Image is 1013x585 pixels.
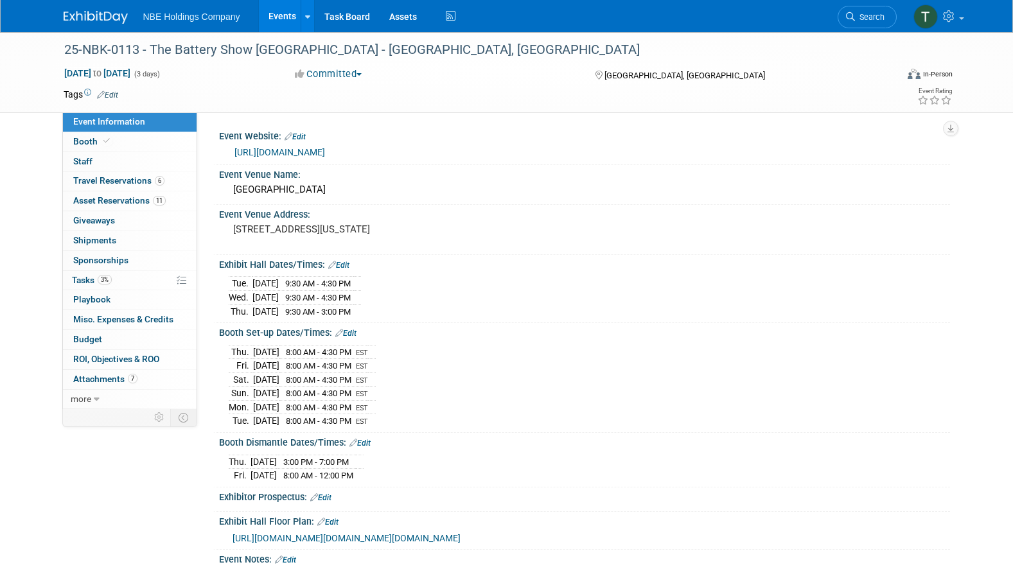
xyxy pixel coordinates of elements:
[286,389,351,398] span: 8:00 AM - 4:30 PM
[229,414,253,428] td: Tue.
[73,116,145,127] span: Event Information
[63,390,197,409] a: more
[229,345,253,359] td: Thu.
[63,231,197,250] a: Shipments
[234,147,325,157] a: [URL][DOMAIN_NAME]
[63,271,197,290] a: Tasks3%
[233,223,509,235] pre: [STREET_ADDRESS][US_STATE]
[153,196,166,205] span: 11
[71,394,91,404] span: more
[251,469,277,482] td: [DATE]
[170,409,197,426] td: Toggle Event Tabs
[219,127,950,143] div: Event Website:
[328,261,349,270] a: Edit
[63,290,197,310] a: Playbook
[252,304,279,318] td: [DATE]
[219,433,950,450] div: Booth Dismantle Dates/Times:
[60,39,877,62] div: 25-NBK-0113 - The Battery Show [GEOGRAPHIC_DATA] - [GEOGRAPHIC_DATA], [GEOGRAPHIC_DATA]
[64,88,118,101] td: Tags
[356,404,368,412] span: EST
[356,362,368,371] span: EST
[63,330,197,349] a: Budget
[229,304,252,318] td: Thu.
[73,354,159,364] span: ROI, Objectives & ROO
[229,400,253,414] td: Mon.
[285,279,351,288] span: 9:30 AM - 4:30 PM
[72,275,112,285] span: Tasks
[73,235,116,245] span: Shipments
[310,493,331,502] a: Edit
[286,375,351,385] span: 8:00 AM - 4:30 PM
[219,205,950,221] div: Event Venue Address:
[219,323,950,340] div: Booth Set-up Dates/Times:
[73,195,166,205] span: Asset Reservations
[63,171,197,191] a: Travel Reservations6
[63,112,197,132] a: Event Information
[229,277,252,291] td: Tue.
[155,176,164,186] span: 6
[286,403,351,412] span: 8:00 AM - 4:30 PM
[356,417,368,426] span: EST
[64,67,131,79] span: [DATE] [DATE]
[253,372,279,387] td: [DATE]
[604,71,765,80] span: [GEOGRAPHIC_DATA], [GEOGRAPHIC_DATA]
[283,457,349,467] span: 3:00 PM - 7:00 PM
[63,191,197,211] a: Asset Reservations11
[219,550,950,566] div: Event Notes:
[63,211,197,231] a: Giveaways
[63,370,197,389] a: Attachments7
[356,376,368,385] span: EST
[91,68,103,78] span: to
[286,347,351,357] span: 8:00 AM - 4:30 PM
[229,469,251,482] td: Fri.
[73,255,128,265] span: Sponsorships
[290,67,367,81] button: Committed
[286,416,351,426] span: 8:00 AM - 4:30 PM
[64,11,128,24] img: ExhibitDay
[253,359,279,373] td: [DATE]
[356,349,368,357] span: EST
[63,251,197,270] a: Sponsorships
[821,67,953,86] div: Event Format
[219,487,950,504] div: Exhibitor Prospectus:
[917,88,952,94] div: Event Rating
[63,310,197,329] a: Misc. Expenses & Credits
[73,156,92,166] span: Staff
[253,345,279,359] td: [DATE]
[253,414,279,428] td: [DATE]
[838,6,897,28] a: Search
[253,387,279,401] td: [DATE]
[253,400,279,414] td: [DATE]
[148,409,171,426] td: Personalize Event Tab Strip
[103,137,110,144] i: Booth reservation complete
[229,387,253,401] td: Sun.
[317,518,339,527] a: Edit
[97,91,118,100] a: Edit
[133,70,160,78] span: (3 days)
[219,255,950,272] div: Exhibit Hall Dates/Times:
[219,512,950,528] div: Exhibit Hall Floor Plan:
[229,291,252,305] td: Wed.
[285,307,351,317] span: 9:30 AM - 3:00 PM
[286,361,351,371] span: 8:00 AM - 4:30 PM
[275,555,296,564] a: Edit
[356,390,368,398] span: EST
[855,12,885,22] span: Search
[63,350,197,369] a: ROI, Objectives & ROO
[251,455,277,469] td: [DATE]
[73,175,164,186] span: Travel Reservations
[73,334,102,344] span: Budget
[908,69,921,79] img: Format-Inperson.png
[913,4,938,29] img: Tim Wiersma
[233,533,461,543] a: [URL][DOMAIN_NAME][DOMAIN_NAME][DOMAIN_NAME]
[63,132,197,152] a: Booth
[73,294,110,304] span: Playbook
[229,359,253,373] td: Fri.
[219,165,950,181] div: Event Venue Name:
[229,372,253,387] td: Sat.
[73,136,112,146] span: Booth
[73,215,115,225] span: Giveaways
[73,374,137,384] span: Attachments
[229,180,940,200] div: [GEOGRAPHIC_DATA]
